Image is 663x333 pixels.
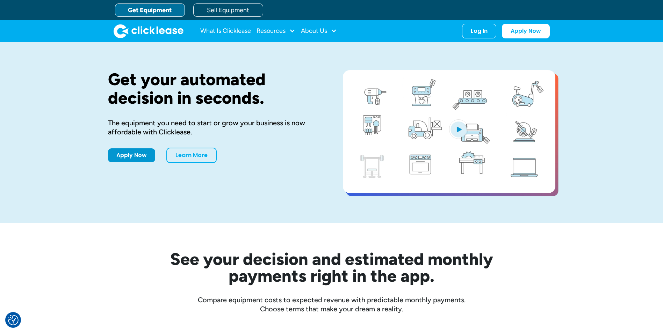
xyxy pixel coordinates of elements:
[115,3,185,17] a: Get Equipment
[108,148,155,162] a: Apply Now
[257,24,295,38] div: Resources
[343,70,555,193] a: open lightbox
[108,70,320,107] h1: Get your automated decision in seconds.
[301,24,337,38] div: About Us
[136,251,527,284] h2: See your decision and estimated monthly payments right in the app.
[114,24,183,38] img: Clicklease logo
[114,24,183,38] a: home
[193,3,263,17] a: Sell Equipment
[8,315,19,325] button: Consent Preferences
[502,24,550,38] a: Apply Now
[108,295,555,313] div: Compare equipment costs to expected revenue with predictable monthly payments. Choose terms that ...
[449,119,468,139] img: Blue play button logo on a light blue circular background
[166,148,217,163] a: Learn More
[471,28,488,35] div: Log In
[108,118,320,136] div: The equipment you need to start or grow your business is now affordable with Clicklease.
[8,315,19,325] img: Revisit consent button
[200,24,251,38] a: What Is Clicklease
